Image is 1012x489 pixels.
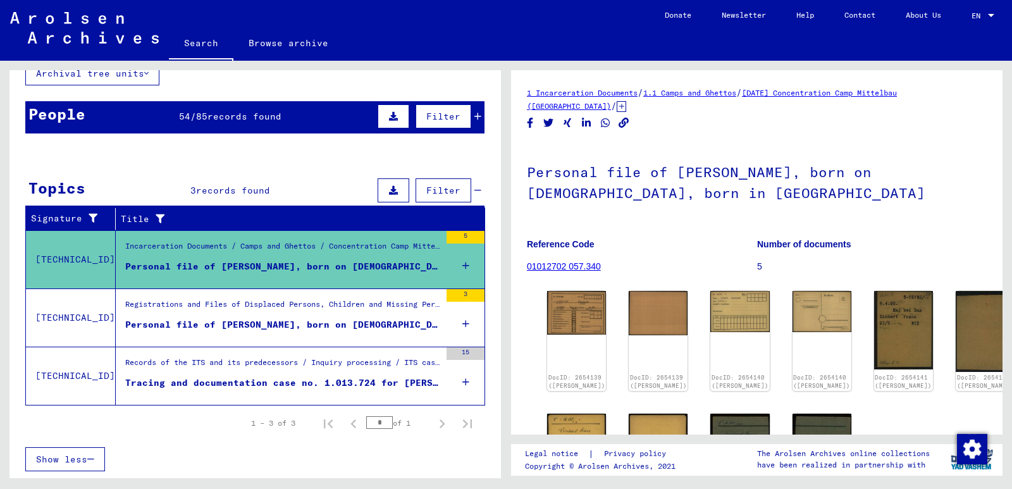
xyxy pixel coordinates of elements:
div: | [525,447,681,461]
div: People [28,102,85,125]
p: 5 [757,260,987,273]
span: / [611,100,617,111]
span: 85 [196,111,207,122]
span: / [736,87,742,98]
button: Show less [25,447,105,471]
button: Share on Xing [561,115,574,131]
p: The Arolsen Archives online collections [757,448,930,459]
img: yv_logo.png [948,443,996,475]
span: Show less [36,454,87,465]
a: 1.1 Camps and Ghettos [643,88,736,97]
img: 001.jpg [547,291,606,335]
span: records found [207,111,281,122]
div: of 1 [366,417,429,429]
img: Arolsen_neg.svg [10,12,159,44]
button: Filter [416,104,471,128]
button: Share on Facebook [524,115,537,131]
span: Filter [426,185,460,196]
div: Signature [31,212,106,225]
span: 54 [179,111,190,122]
span: EN [972,11,985,20]
img: 001.jpg [874,291,933,369]
img: 002.jpg [793,291,851,332]
a: DocID: 2654140 ([PERSON_NAME]) [712,374,768,390]
a: DocID: 2654139 ([PERSON_NAME]) [548,374,605,390]
div: Personal file of [PERSON_NAME], born on [DEMOGRAPHIC_DATA] and of further persons [125,318,440,331]
b: Reference Code [527,239,595,249]
button: Next page [429,411,455,436]
a: 01012702 057.340 [527,261,601,271]
img: 001.jpg [710,291,769,332]
div: Signature [31,209,118,229]
a: DocID: 2654141 ([PERSON_NAME]) [875,374,932,390]
button: Archival tree units [25,61,159,85]
h1: Personal file of [PERSON_NAME], born on [DEMOGRAPHIC_DATA], born in [GEOGRAPHIC_DATA] [527,143,987,220]
span: Filter [426,111,460,122]
button: Last page [455,411,480,436]
button: Share on Twitter [542,115,555,131]
button: Filter [416,178,471,202]
a: DocID: 2654140 ([PERSON_NAME]) [793,374,850,390]
button: Previous page [341,411,366,436]
span: / [638,87,643,98]
a: Legal notice [525,447,588,461]
a: Privacy policy [594,447,681,461]
button: First page [316,411,341,436]
a: DocID: 2654139 ([PERSON_NAME]) [630,374,687,390]
b: Number of documents [757,239,851,249]
button: Share on WhatsApp [599,115,612,131]
span: / [190,111,196,122]
button: Copy link [617,115,631,131]
div: Incarceration Documents / Camps and Ghettos / Concentration Camp Mittelbau ([PERSON_NAME]) / Conc... [125,240,440,258]
div: Records of the ITS and its predecessors / Inquiry processing / ITS case files as of 1947 / Reposi... [125,357,440,374]
p: Copyright © Arolsen Archives, 2021 [525,461,681,472]
button: Share on LinkedIn [580,115,593,131]
a: Search [169,28,233,61]
div: Title [121,213,460,226]
div: Personal file of [PERSON_NAME], born on [DEMOGRAPHIC_DATA], born in [GEOGRAPHIC_DATA] [125,260,440,273]
a: 1 Incarceration Documents [527,88,638,97]
div: Title [121,209,472,229]
img: Change consent [957,434,987,464]
a: Browse archive [233,28,343,58]
div: Registrations and Files of Displaced Persons, Children and Missing Persons / Relief Programs of V... [125,299,440,316]
div: 1 – 3 of 3 [251,418,295,429]
img: 002.jpg [629,291,688,335]
td: [TECHNICAL_ID] [26,347,116,405]
p: have been realized in partnership with [757,459,930,471]
div: Tracing and documentation case no. 1.013.724 for [PERSON_NAME] born [DEMOGRAPHIC_DATA] [125,376,440,390]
